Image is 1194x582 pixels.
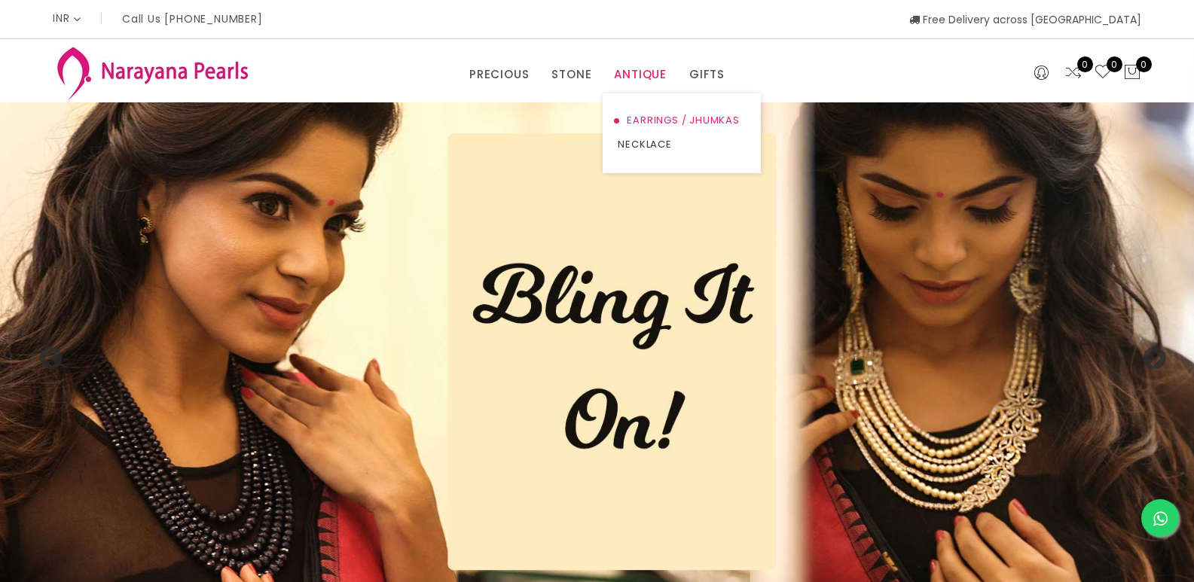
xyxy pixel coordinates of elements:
[1123,63,1141,83] button: 0
[1136,56,1152,72] span: 0
[551,63,591,86] a: STONE
[909,12,1141,27] span: Free Delivery across [GEOGRAPHIC_DATA]
[689,63,725,86] a: GIFTS
[618,133,746,157] a: NECKLACE
[1077,56,1093,72] span: 0
[614,63,667,86] a: ANTIQUE
[1141,346,1156,361] button: Next
[469,63,529,86] a: PRECIOUS
[1094,63,1112,83] a: 0
[122,14,263,24] p: Call Us [PHONE_NUMBER]
[1107,56,1122,72] span: 0
[1064,63,1083,83] a: 0
[618,108,746,133] a: EARRINGS / JHUMKAS
[38,346,53,361] button: Previous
